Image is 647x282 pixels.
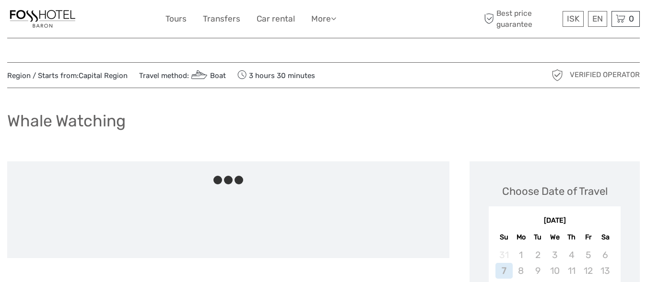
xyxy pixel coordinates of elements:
div: Not available Saturday, September 13th, 2025 [597,263,613,279]
a: Transfers [203,12,240,26]
a: Tours [165,12,187,26]
div: Not available Sunday, September 7th, 2025 [495,263,512,279]
span: Travel method: [139,68,226,82]
div: Th [563,231,580,244]
div: Not available Wednesday, September 10th, 2025 [546,263,563,279]
span: Verified Operator [570,70,640,80]
span: Best price guarantee [482,8,560,29]
div: We [546,231,563,244]
span: 0 [627,14,635,23]
div: [DATE] [489,216,621,226]
div: Su [495,231,512,244]
div: Not available Wednesday, September 3rd, 2025 [546,247,563,263]
a: Capital Region [79,71,128,80]
div: Not available Saturday, September 6th, 2025 [597,247,613,263]
div: Not available Tuesday, September 2nd, 2025 [529,247,546,263]
a: Car rental [257,12,295,26]
div: Not available Monday, September 8th, 2025 [513,263,529,279]
div: Not available Sunday, August 31st, 2025 [495,247,512,263]
div: Tu [529,231,546,244]
a: More [311,12,336,26]
span: Region / Starts from: [7,71,128,81]
a: Boat [189,71,226,80]
h1: Whale Watching [7,111,126,131]
div: Fr [580,231,597,244]
span: 3 hours 30 minutes [237,68,315,82]
img: verified_operator_grey_128.png [550,68,565,83]
img: 1355-f22f4eb0-fb05-4a92-9bea-b034c25151e6_logo_small.jpg [7,7,78,31]
div: EN [588,11,607,27]
div: Mo [513,231,529,244]
div: Not available Monday, September 1st, 2025 [513,247,529,263]
div: Not available Friday, September 12th, 2025 [580,263,597,279]
span: ISK [567,14,579,23]
div: Not available Tuesday, September 9th, 2025 [529,263,546,279]
div: Not available Thursday, September 11th, 2025 [563,263,580,279]
div: Not available Thursday, September 4th, 2025 [563,247,580,263]
div: Not available Friday, September 5th, 2025 [580,247,597,263]
div: Sa [597,231,613,244]
div: Choose Date of Travel [502,184,608,199]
